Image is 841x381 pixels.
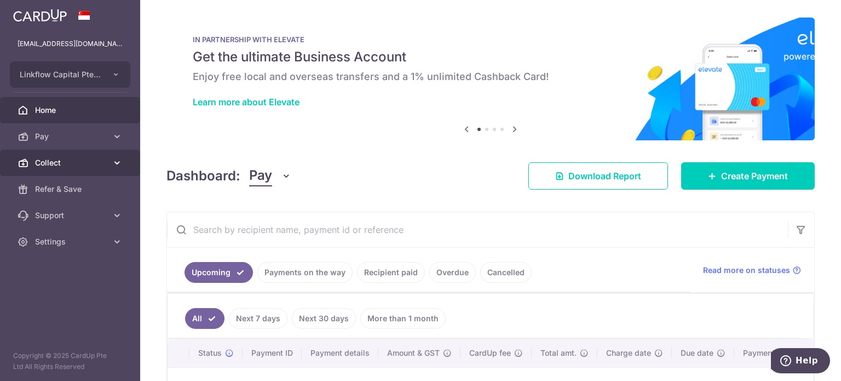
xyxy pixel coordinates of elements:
[18,38,123,49] p: [EMAIL_ADDRESS][DOMAIN_NAME]
[185,308,224,329] a: All
[480,262,532,283] a: Cancelled
[292,308,356,329] a: Next 30 days
[193,70,788,83] h6: Enjoy free local and overseas transfers and a 1% unlimited Cashback Card!
[721,169,788,183] span: Create Payment
[568,169,641,183] span: Download Report
[20,69,101,80] span: Linkflow Capital Pte Ltd
[703,265,801,276] a: Read more on statuses
[249,166,272,186] span: Pay
[35,184,107,195] span: Refer & Save
[198,348,222,359] span: Status
[193,35,788,44] p: IN PARTNERSHIP WITH ELEVATE
[193,96,299,107] a: Learn more about Elevate
[35,236,107,247] span: Settings
[528,162,668,190] a: Download Report
[257,262,353,283] a: Payments on the way
[606,348,651,359] span: Charge date
[35,210,107,221] span: Support
[193,48,788,66] h5: Get the ultimate Business Account
[469,348,511,359] span: CardUp fee
[10,61,130,88] button: Linkflow Capital Pte Ltd
[243,339,302,367] th: Payment ID
[229,308,287,329] a: Next 7 days
[166,18,815,140] img: Renovation banner
[13,9,67,22] img: CardUp
[771,348,830,376] iframe: Opens a widget where you can find more information
[35,105,107,116] span: Home
[185,262,253,283] a: Upcoming
[166,166,240,186] h4: Dashboard:
[167,212,788,247] input: Search by recipient name, payment id or reference
[35,157,107,168] span: Collect
[357,262,425,283] a: Recipient paid
[703,265,790,276] span: Read more on statuses
[681,348,713,359] span: Due date
[35,131,107,142] span: Pay
[387,348,440,359] span: Amount & GST
[734,339,817,367] th: Payment method
[360,308,446,329] a: More than 1 month
[429,262,476,283] a: Overdue
[681,162,815,190] a: Create Payment
[302,339,378,367] th: Payment details
[540,348,577,359] span: Total amt.
[249,166,291,186] button: Pay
